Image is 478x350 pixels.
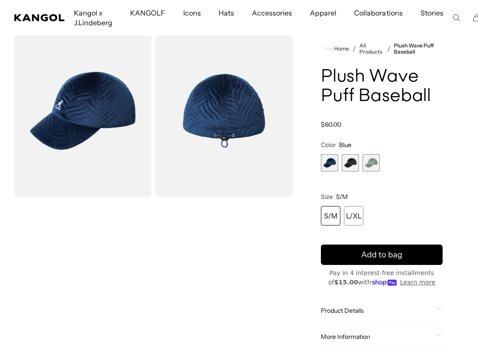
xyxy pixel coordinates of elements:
[384,43,390,54] li: /
[321,193,333,201] span: Size
[321,307,432,315] span: Product Details
[324,45,349,53] a: Home
[361,249,402,261] span: Add to bag
[394,43,443,55] a: Plush Wave Puff Baseball
[321,43,443,55] nav: breadcrumbs
[14,14,65,21] a: Kangol
[321,206,340,226] div: S/M
[321,67,443,106] h1: Plush Wave Puff Baseball
[342,154,359,171] div: 2 of 3
[321,121,341,128] span: $60.00
[339,141,351,149] span: Blue
[362,154,380,171] div: 3 of 3
[359,43,383,55] a: All Products
[342,154,359,171] label: Black
[344,206,363,226] div: L/XL
[14,25,293,197] product-gallery: Gallery Viewer
[321,154,338,171] div: 1 of 3
[362,154,380,171] label: Sage Green
[321,245,443,265] button: Add to bag
[349,43,356,54] li: /
[14,25,152,197] img: color-blue
[321,154,338,171] label: Blue
[321,141,336,149] span: Color
[332,46,349,52] span: Home
[155,25,293,197] img: color-blue
[452,14,460,22] summary: Search here
[321,333,432,341] span: More Information
[336,193,348,201] span: S/M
